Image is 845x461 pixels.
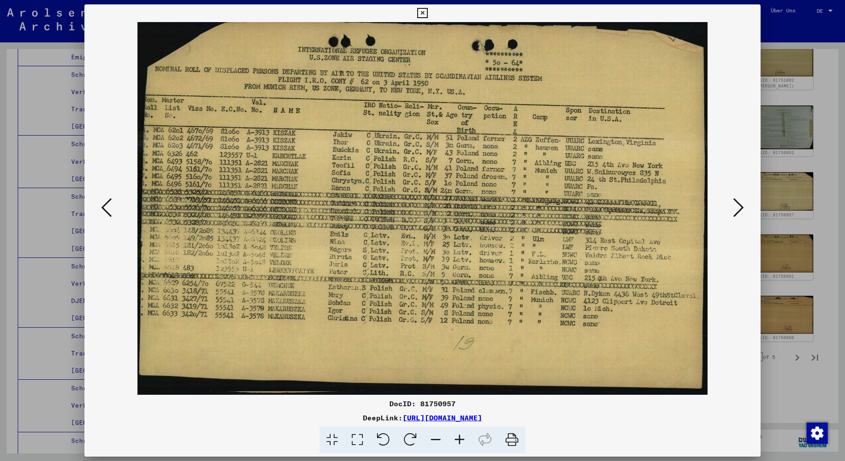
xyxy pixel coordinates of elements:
img: 001.jpg [114,22,731,395]
img: Zustimmung ändern [807,423,828,444]
div: DocID: 81750957 [84,398,761,409]
div: DeepLink: [84,412,761,423]
a: [URL][DOMAIN_NAME] [403,413,482,422]
div: Zustimmung ändern [806,422,827,443]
